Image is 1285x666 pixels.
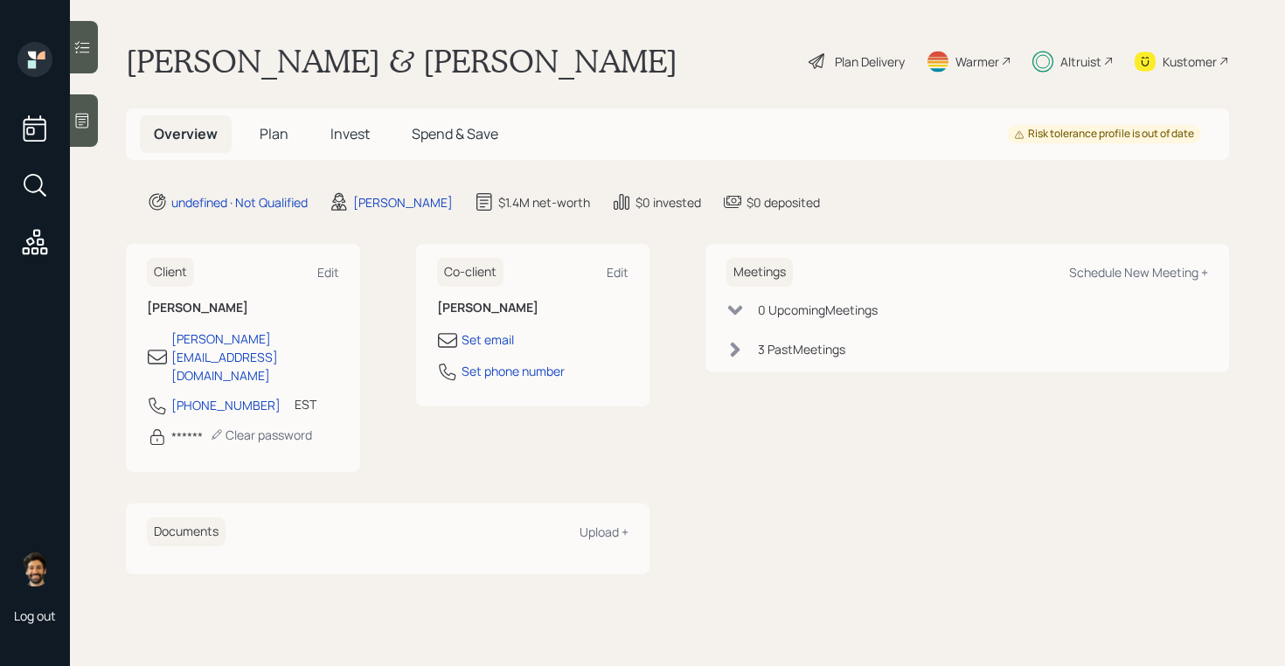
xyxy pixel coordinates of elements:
[260,124,288,143] span: Plan
[758,340,845,358] div: 3 Past Meeting s
[154,124,218,143] span: Overview
[317,264,339,281] div: Edit
[437,301,629,316] h6: [PERSON_NAME]
[171,193,308,212] div: undefined · Not Qualified
[1060,52,1101,71] div: Altruist
[1163,52,1217,71] div: Kustomer
[353,193,453,212] div: [PERSON_NAME]
[147,258,194,287] h6: Client
[14,607,56,624] div: Log out
[747,193,820,212] div: $0 deposited
[147,301,339,316] h6: [PERSON_NAME]
[412,124,498,143] span: Spend & Save
[607,264,629,281] div: Edit
[17,552,52,586] img: eric-schwartz-headshot.png
[955,52,999,71] div: Warmer
[1069,264,1208,281] div: Schedule New Meeting +
[462,362,565,380] div: Set phone number
[126,42,677,80] h1: [PERSON_NAME] & [PERSON_NAME]
[1014,127,1194,142] div: Risk tolerance profile is out of date
[147,517,226,546] h6: Documents
[580,524,629,540] div: Upload +
[330,124,370,143] span: Invest
[726,258,793,287] h6: Meetings
[171,396,281,414] div: [PHONE_NUMBER]
[210,427,312,443] div: Clear password
[171,330,339,385] div: [PERSON_NAME][EMAIL_ADDRESS][DOMAIN_NAME]
[295,395,316,413] div: EST
[758,301,878,319] div: 0 Upcoming Meeting s
[835,52,905,71] div: Plan Delivery
[437,258,504,287] h6: Co-client
[462,330,514,349] div: Set email
[636,193,701,212] div: $0 invested
[498,193,590,212] div: $1.4M net-worth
